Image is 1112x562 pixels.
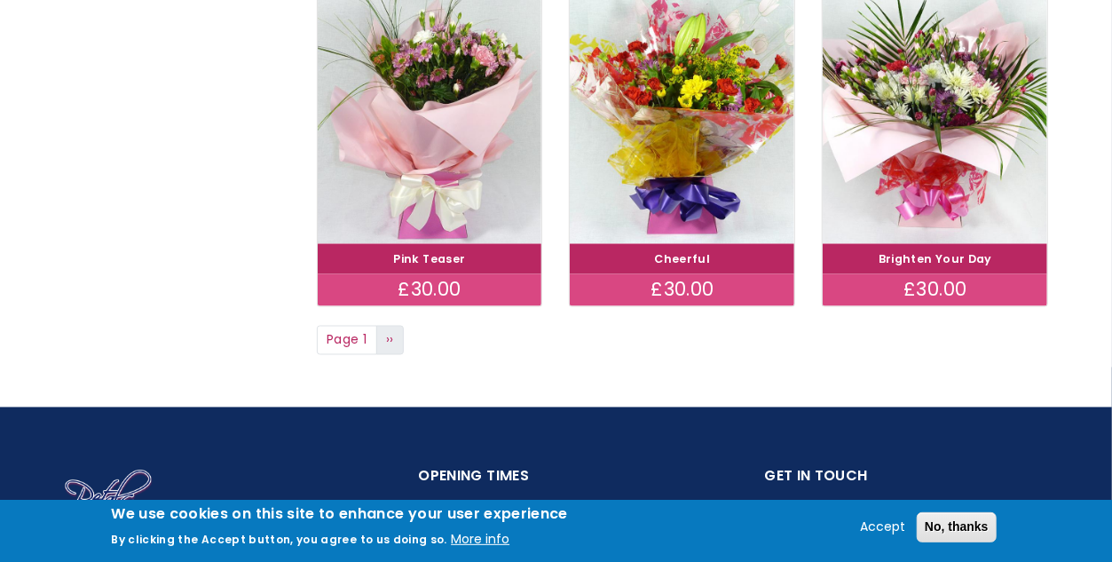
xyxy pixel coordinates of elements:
[318,274,542,306] div: £30.00
[879,252,992,267] a: Brighten Your Day
[64,469,153,529] img: Home
[917,512,997,542] button: No, thanks
[655,252,711,267] a: Cheerful
[570,274,794,306] div: £30.00
[451,529,509,550] button: More info
[823,274,1047,306] div: £30.00
[394,252,466,267] a: Pink Teaser
[111,532,447,547] p: By clicking the Accept button, you agree to us doing so.
[854,517,913,538] button: Accept
[765,465,1040,500] h2: Get in touch
[317,326,377,356] span: Page 1
[317,326,1049,356] nav: Page navigation
[386,331,394,349] span: ››
[419,465,694,500] h2: Opening Times
[111,504,568,524] h2: We use cookies on this site to enhance your user experience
